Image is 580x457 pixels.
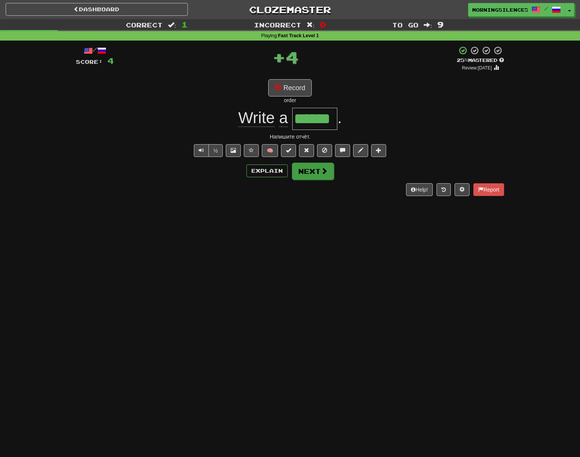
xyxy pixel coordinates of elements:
span: Score: [76,59,103,65]
a: Clozemaster [199,3,381,16]
button: Report [473,183,504,196]
span: / [544,6,548,11]
button: Reset to 0% Mastered (alt+r) [299,144,314,157]
span: MorningSilence5306 [472,6,528,13]
span: To go [392,21,418,29]
span: 0 [320,20,326,29]
button: Help! [406,183,433,196]
button: Set this sentence to 100% Mastered (alt+m) [281,144,296,157]
span: : [424,22,432,28]
button: Ignore sentence (alt+i) [317,144,332,157]
div: order [76,97,504,104]
strong: Fast Track Level 1 [278,33,319,38]
span: 25 % [457,57,468,63]
small: Review: [DATE] [462,65,492,71]
span: 4 [107,56,114,65]
div: Напишите отчёт. [76,133,504,140]
a: Dashboard [6,3,188,16]
button: Record [268,79,311,97]
button: ½ [208,144,223,157]
button: Add to collection (alt+a) [371,144,386,157]
button: Show image (alt+x) [226,144,241,157]
button: Discuss sentence (alt+u) [335,144,350,157]
button: 🧠 [262,144,278,157]
button: Round history (alt+y) [437,183,451,196]
div: / [76,46,114,55]
button: Edit sentence (alt+d) [353,144,368,157]
span: 9 [437,20,444,29]
span: + [272,46,285,68]
button: Favorite sentence (alt+f) [244,144,259,157]
button: Next [292,163,334,180]
span: Incorrect [254,21,301,29]
div: Text-to-speech controls [192,144,223,157]
div: Mastered [457,57,504,64]
a: MorningSilence5306 / [468,3,565,17]
span: . [337,109,342,127]
button: Explain [246,164,288,177]
span: Correct [126,21,163,29]
span: a [279,109,288,127]
span: : [307,22,315,28]
span: Write [238,109,275,127]
button: Play sentence audio (ctl+space) [194,144,209,157]
span: 4 [285,48,299,66]
span: 1 [181,20,188,29]
span: : [168,22,176,28]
